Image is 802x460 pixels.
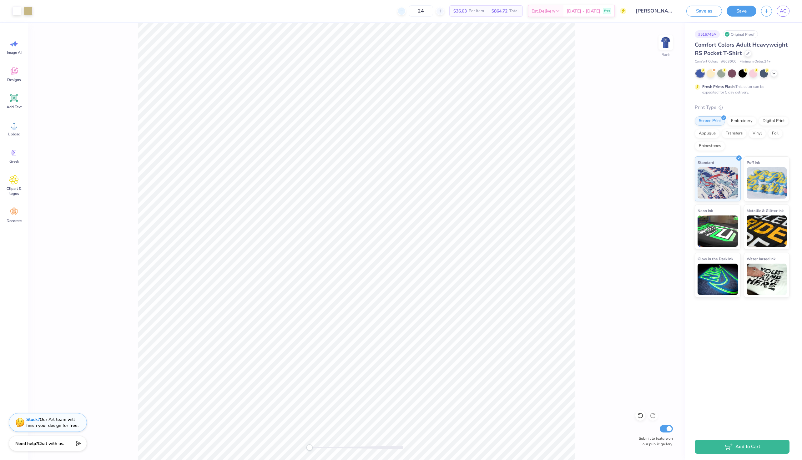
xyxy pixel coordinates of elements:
[698,255,733,262] span: Glow in the Dark Ink
[768,129,783,138] div: Foil
[698,167,738,199] img: Standard
[749,129,766,138] div: Vinyl
[4,186,24,196] span: Clipart & logos
[747,207,784,214] span: Metallic & Glitter Ink
[7,50,22,55] span: Image AI
[7,104,22,109] span: Add Text
[780,8,786,15] span: AC
[695,59,718,64] span: Comfort Colors
[698,159,714,166] span: Standard
[306,444,313,451] div: Accessibility label
[702,84,735,89] strong: Fresh Prints Flash:
[698,264,738,295] img: Glow in the Dark Ink
[702,84,779,95] div: This color can be expedited for 5 day delivery.
[695,116,725,126] div: Screen Print
[631,5,677,17] input: Untitled Design
[695,129,720,138] div: Applique
[727,6,756,17] button: Save
[695,104,789,111] div: Print Type
[759,116,789,126] div: Digital Print
[777,6,789,17] a: AC
[695,41,788,57] span: Comfort Colors Adult Heavyweight RS Pocket T-Shirt
[747,264,787,295] img: Water based Ink
[532,8,555,14] span: Est. Delivery
[695,440,789,454] button: Add to Cart
[747,215,787,247] img: Metallic & Glitter Ink
[453,8,467,14] span: $36.03
[409,5,433,17] input: – –
[686,6,722,17] button: Save as
[8,132,20,137] span: Upload
[723,30,758,38] div: Original Proof
[659,36,672,49] img: Back
[604,9,610,13] span: Free
[15,441,38,447] strong: Need help?
[7,77,21,82] span: Designs
[722,129,747,138] div: Transfers
[662,52,670,58] div: Back
[26,417,78,428] div: Our Art team will finish your design for free.
[38,441,64,447] span: Chat with us.
[698,207,713,214] span: Neon Ink
[727,116,757,126] div: Embroidery
[739,59,771,64] span: Minimum Order: 24 +
[509,8,519,14] span: Total
[635,436,673,447] label: Submit to feature on our public gallery.
[698,215,738,247] img: Neon Ink
[747,159,760,166] span: Puff Ink
[26,417,40,422] strong: Stuck?
[695,141,725,151] div: Rhinestones
[7,218,22,223] span: Decorate
[567,8,600,14] span: [DATE] - [DATE]
[492,8,507,14] span: $864.72
[747,167,787,199] img: Puff Ink
[695,30,720,38] div: # 516745A
[469,8,484,14] span: Per Item
[9,159,19,164] span: Greek
[747,255,775,262] span: Water based Ink
[721,59,736,64] span: # 6030CC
